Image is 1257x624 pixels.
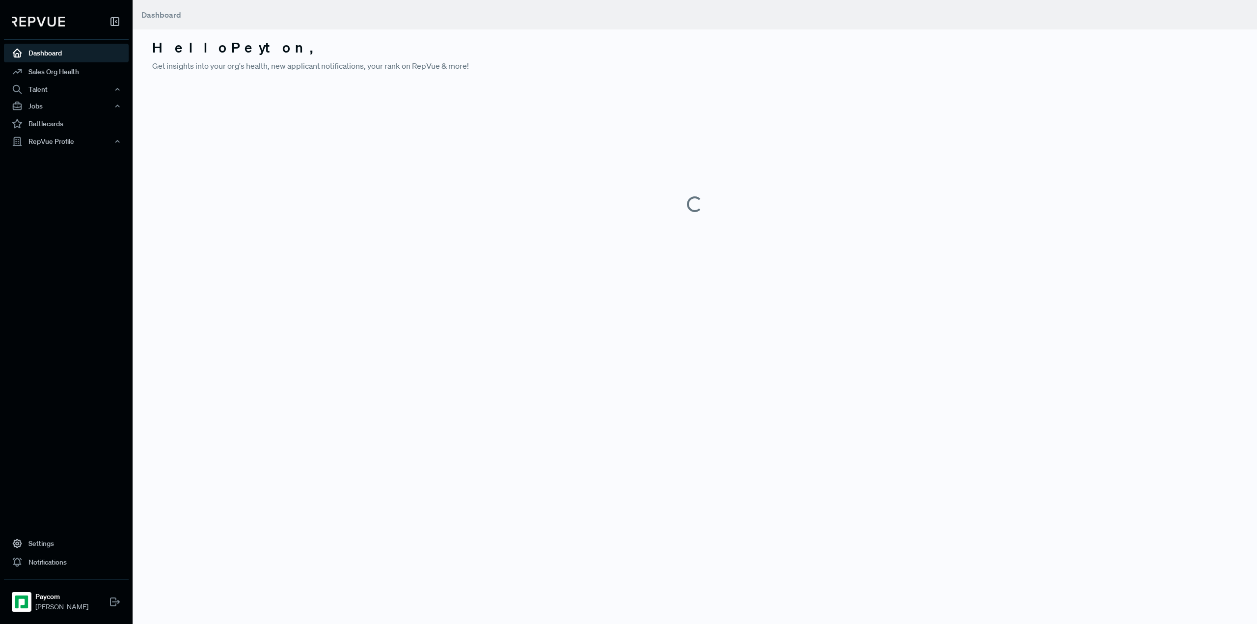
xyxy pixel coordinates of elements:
[4,98,129,114] button: Jobs
[4,81,129,98] button: Talent
[4,553,129,571] a: Notifications
[4,534,129,553] a: Settings
[152,60,1237,72] p: Get insights into your org's health, new applicant notifications, your rank on RepVue & more!
[4,44,129,62] a: Dashboard
[35,592,88,602] strong: Paycom
[35,602,88,612] span: [PERSON_NAME]
[4,579,129,616] a: PaycomPaycom[PERSON_NAME]
[152,39,1237,56] h3: Hello Peyton ,
[141,10,181,20] span: Dashboard
[14,594,29,610] img: Paycom
[4,114,129,133] a: Battlecards
[12,17,65,27] img: RepVue
[4,62,129,81] a: Sales Org Health
[4,133,129,150] button: RepVue Profile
